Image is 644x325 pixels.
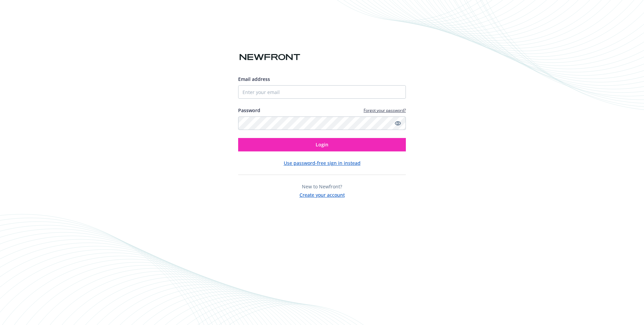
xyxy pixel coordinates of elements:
[394,119,402,127] a: Show password
[238,107,260,114] label: Password
[238,76,270,82] span: Email address
[238,85,406,99] input: Enter your email
[302,183,342,190] span: New to Newfront?
[238,138,406,151] button: Login
[364,107,406,113] a: Forgot your password?
[238,117,406,130] input: Enter your password
[316,141,328,148] span: Login
[238,51,302,63] img: Newfront logo
[284,159,361,167] button: Use password-free sign in instead
[300,190,345,198] button: Create your account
